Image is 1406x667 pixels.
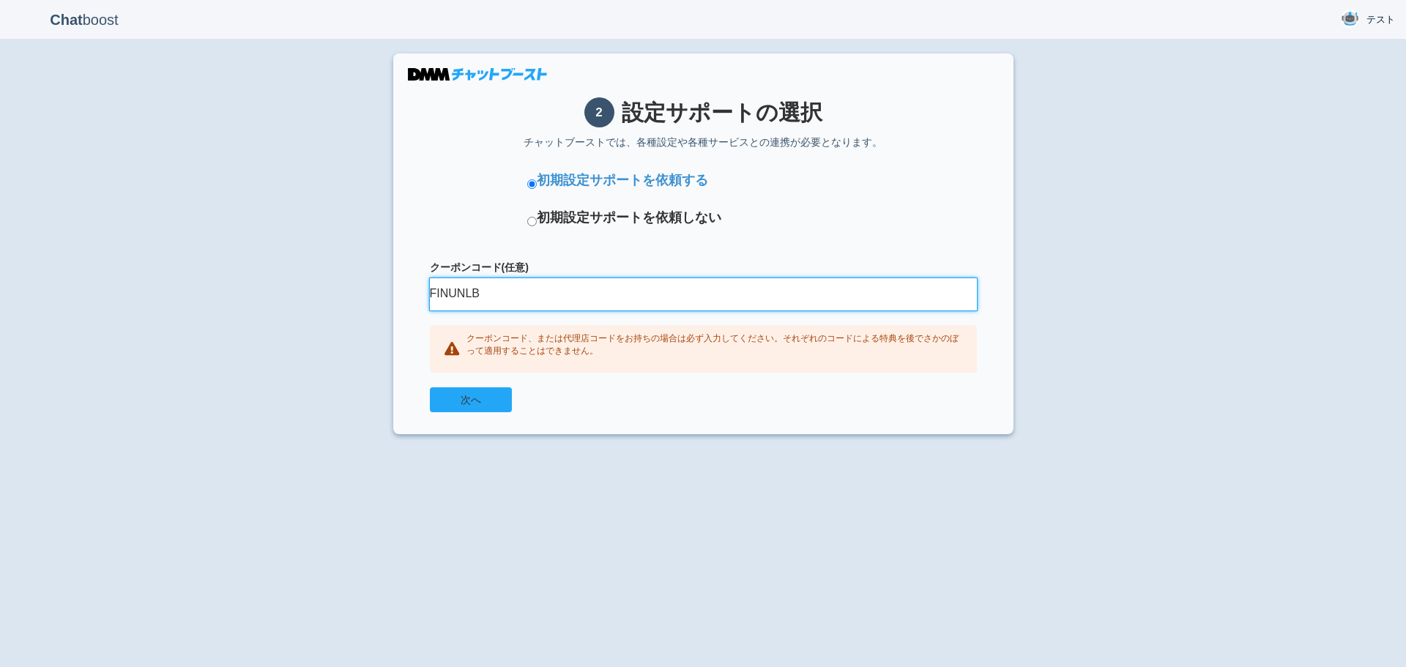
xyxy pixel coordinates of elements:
[430,387,512,412] button: 次へ
[537,209,721,228] label: 初期設定サポートを依頼しない
[430,260,977,275] label: クーポンコード(任意)
[50,12,82,28] b: Chat
[430,97,977,127] h1: 設定サポートの選択
[430,135,977,149] p: チャットブーストでは、各種設定や各種サービスとの連携が必要となります。
[1341,10,1359,28] img: User Image
[466,332,962,357] p: クーポンコード、または代理店コードをお持ちの場合は必ず入力してください。それぞれのコードによる特典を後でさかのぼって適用することはできません。
[537,171,708,190] label: 初期設定サポートを依頼する
[11,1,157,38] p: boost
[430,278,977,310] input: クーポンコード
[408,68,547,81] img: DMMチャットブースト
[1366,12,1395,27] span: テスト
[584,97,614,127] span: 2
